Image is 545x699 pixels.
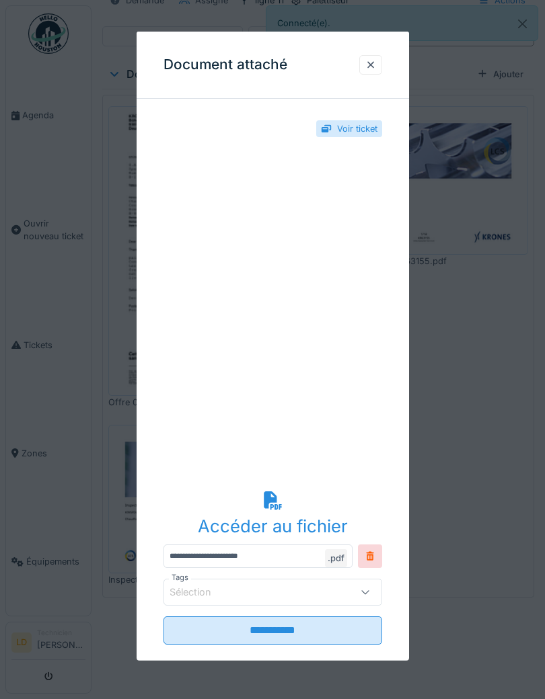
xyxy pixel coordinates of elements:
[163,513,382,539] div: Accéder au fichier
[337,122,377,135] div: Voir ticket
[325,549,347,567] div: .pdf
[163,56,287,73] h3: Document attaché
[170,585,230,600] div: Sélection
[169,571,191,583] label: Tags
